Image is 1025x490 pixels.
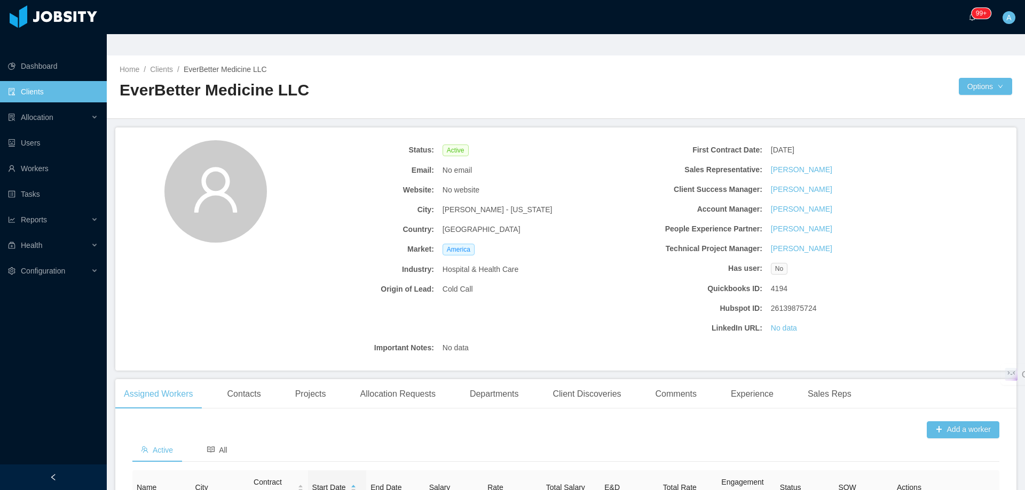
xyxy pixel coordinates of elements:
[606,243,762,254] b: Technical Project Manager:
[21,267,65,275] span: Configuration
[177,65,179,74] span: /
[771,303,817,314] span: 26139875724
[443,184,479,196] span: No website
[278,144,434,156] b: Status:
[8,158,98,179] a: icon: userWorkers
[647,379,705,409] div: Comments
[606,263,762,274] b: Has user:
[606,303,762,314] b: Hubspot ID:
[351,379,444,409] div: Allocation Requests
[190,164,241,215] i: icon: user
[141,446,148,453] i: icon: team
[8,114,15,121] i: icon: solution
[278,244,434,255] b: Market:
[278,342,434,354] b: Important Notes:
[8,216,15,223] i: icon: line-chart
[150,65,173,74] a: Clients
[799,379,860,409] div: Sales Reps
[443,144,469,156] span: Active
[50,473,57,481] i: icon: left
[8,242,15,249] i: icon: medicine-box
[443,204,553,215] span: [PERSON_NAME] - [US_STATE]
[771,263,787,275] span: No
[443,244,475,255] span: America
[278,264,434,275] b: Industry:
[297,484,303,487] i: icon: caret-up
[443,165,472,176] span: No email
[278,184,434,196] b: Website:
[278,224,434,235] b: Country:
[443,342,469,354] span: No data
[278,204,434,215] b: City:
[21,113,53,122] span: Allocation
[350,484,356,487] i: icon: caret-up
[767,140,931,160] div: [DATE]
[606,184,762,195] b: Client Success Manager:
[8,267,15,275] i: icon: setting
[287,379,335,409] div: Projects
[120,79,566,101] h2: EverBetter Medicine LLC
[443,264,518,275] span: Hospital & Health Care
[141,446,173,454] span: Active
[120,65,139,74] a: Home
[443,224,521,235] span: [GEOGRAPHIC_DATA]
[207,446,227,454] span: All
[606,283,762,294] b: Quickbooks ID:
[722,379,782,409] div: Experience
[8,132,98,154] a: icon: robotUsers
[8,81,98,102] a: icon: auditClients
[184,65,267,74] span: EverBetter Medicine LLC
[219,379,270,409] div: Contacts
[144,65,146,74] span: /
[771,283,787,294] span: 4194
[1006,11,1011,24] span: A
[771,243,832,254] a: [PERSON_NAME]
[544,379,629,409] div: Client Discoveries
[8,55,98,77] a: icon: pie-chartDashboard
[771,164,832,175] a: [PERSON_NAME]
[606,323,762,334] b: LinkedIn URL:
[771,204,832,215] a: [PERSON_NAME]
[443,284,473,295] span: Cold Call
[278,165,434,176] b: Email:
[21,241,42,250] span: Health
[8,183,98,205] a: icon: profileTasks
[461,379,527,409] div: Departments
[606,164,762,175] b: Sales Representative:
[959,78,1012,95] button: Optionsicon: down
[771,323,797,334] a: No data
[771,223,832,235] a: [PERSON_NAME]
[771,184,832,195] a: [PERSON_NAME]
[927,421,999,438] button: icon: plusAdd a worker
[21,215,47,224] span: Reports
[115,379,202,409] div: Assigned Workers
[606,204,762,215] b: Account Manager:
[207,446,215,453] i: icon: read
[278,284,434,295] b: Origin of Lead:
[606,144,762,156] b: First Contract Date:
[606,223,762,235] b: People Experience Partner:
